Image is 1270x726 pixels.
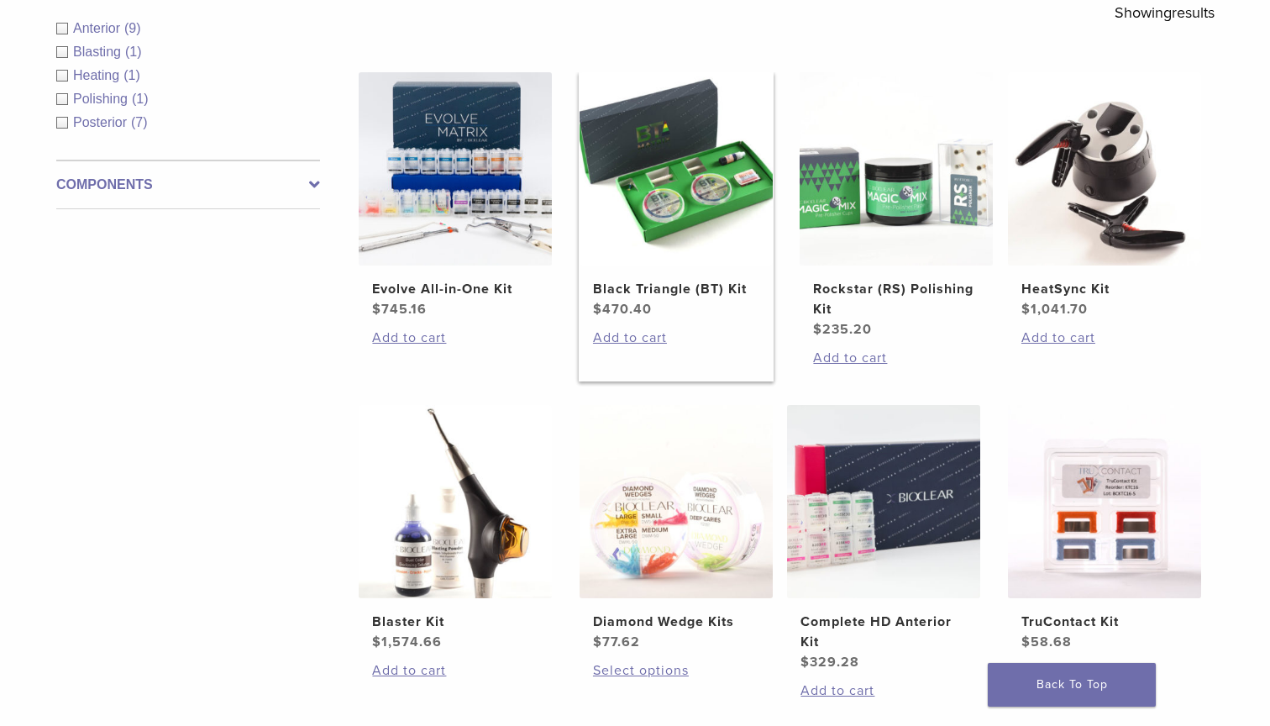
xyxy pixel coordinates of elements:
[1021,279,1188,299] h2: HeatSync Kit
[131,115,148,129] span: (7)
[358,72,554,319] a: Evolve All-in-One KitEvolve All-in-One Kit $745.16
[1021,634,1031,650] span: $
[123,68,140,82] span: (1)
[372,634,381,650] span: $
[1007,405,1203,652] a: TruContact KitTruContact Kit $58.68
[372,612,538,632] h2: Blaster Kit
[372,279,538,299] h2: Evolve All-in-One Kit
[786,405,982,672] a: Complete HD Anterior KitComplete HD Anterior Kit $329.28
[359,405,552,598] img: Blaster Kit
[1021,612,1188,632] h2: TruContact Kit
[73,68,123,82] span: Heating
[800,654,859,671] bdi: 329.28
[1007,72,1203,319] a: HeatSync KitHeatSync Kit $1,041.70
[372,328,538,348] a: Add to cart: “Evolve All-in-One Kit”
[1008,72,1201,266] img: HeatSync Kit
[800,72,993,266] img: Rockstar (RS) Polishing Kit
[593,328,759,348] a: Add to cart: “Black Triangle (BT) Kit”
[580,405,773,598] img: Diamond Wedge Kits
[1008,405,1201,598] img: TruContact Kit
[593,634,602,650] span: $
[593,612,759,632] h2: Diamond Wedge Kits
[988,663,1156,707] a: Back To Top
[73,45,125,59] span: Blasting
[593,279,759,299] h2: Black Triangle (BT) Kit
[372,634,442,650] bdi: 1,574.66
[813,321,822,338] span: $
[372,301,427,318] bdi: 745.16
[813,279,979,319] h2: Rockstar (RS) Polishing Kit
[800,681,967,701] a: Add to cart: “Complete HD Anterior Kit”
[800,612,967,652] h2: Complete HD Anterior Kit
[593,301,652,318] bdi: 470.40
[132,92,149,106] span: (1)
[593,301,602,318] span: $
[813,321,872,338] bdi: 235.20
[580,72,773,266] img: Black Triangle (BT) Kit
[1021,301,1031,318] span: $
[359,72,552,266] img: Evolve All-in-One Kit
[125,45,142,59] span: (1)
[1021,660,1188,681] a: Add to cart: “TruContact Kit”
[787,405,980,598] img: Complete HD Anterior Kit
[813,348,979,368] a: Add to cart: “Rockstar (RS) Polishing Kit”
[56,175,320,195] label: Components
[124,21,141,35] span: (9)
[73,92,132,106] span: Polishing
[800,654,810,671] span: $
[579,72,774,319] a: Black Triangle (BT) KitBlack Triangle (BT) Kit $470.40
[372,660,538,681] a: Add to cart: “Blaster Kit”
[358,405,554,652] a: Blaster KitBlaster Kit $1,574.66
[579,405,774,652] a: Diamond Wedge KitsDiamond Wedge Kits $77.62
[593,634,640,650] bdi: 77.62
[1021,634,1072,650] bdi: 58.68
[73,115,131,129] span: Posterior
[73,21,124,35] span: Anterior
[799,72,994,339] a: Rockstar (RS) Polishing KitRockstar (RS) Polishing Kit $235.20
[593,660,759,681] a: Select options for “Diamond Wedge Kits”
[1021,328,1188,348] a: Add to cart: “HeatSync Kit”
[1021,301,1088,318] bdi: 1,041.70
[372,301,381,318] span: $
